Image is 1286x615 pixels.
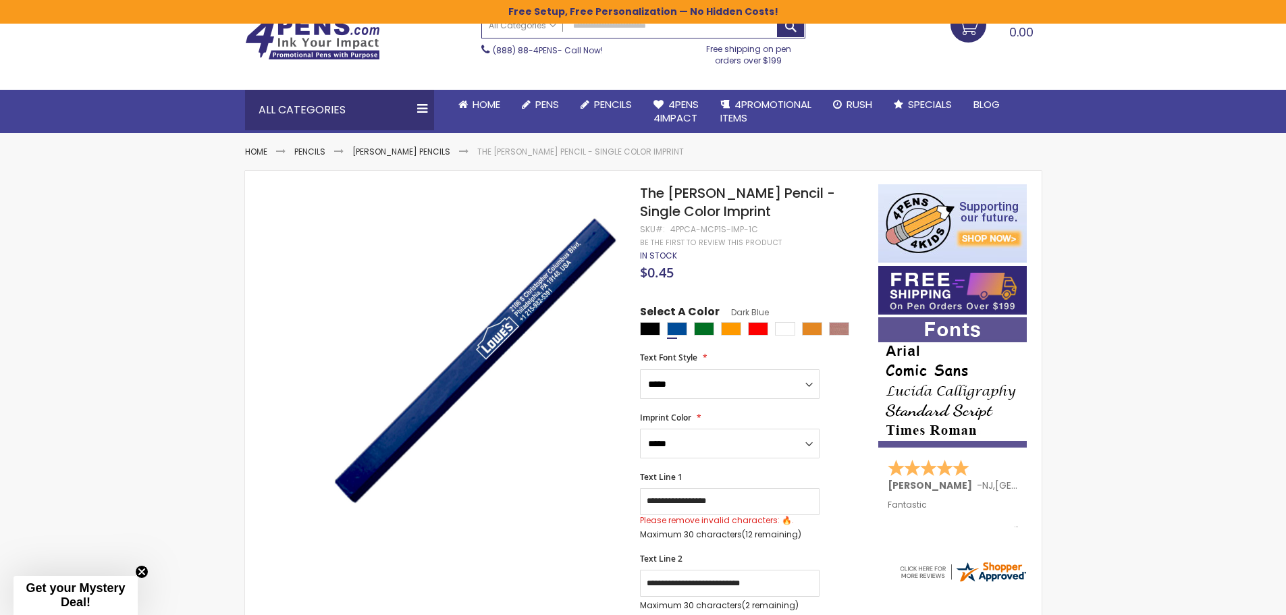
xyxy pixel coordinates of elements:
[878,317,1027,448] img: font-personalization-examples
[640,184,835,221] span: The [PERSON_NAME] Pencil - Single Color Imprint
[640,600,820,611] p: Maximum 30 characters
[888,479,977,492] span: [PERSON_NAME]
[640,529,820,540] p: Maximum 30 characters
[26,581,125,609] span: Get your Mystery Deal!
[888,500,1019,529] div: Fantastic
[720,97,811,125] span: 4PROMOTIONAL ITEMS
[982,479,993,492] span: NJ
[594,97,632,111] span: Pencils
[667,322,687,336] div: Dark Blue
[640,352,697,363] span: Text Font Style
[352,146,450,157] a: [PERSON_NAME] Pencils
[493,45,558,56] a: (888) 88-4PENS
[640,263,674,282] span: $0.45
[640,553,682,564] span: Text Line 2
[448,90,511,119] a: Home
[742,599,799,611] span: (2 remaining)
[847,97,872,111] span: Rush
[883,90,963,119] a: Specials
[473,97,500,111] span: Home
[294,146,325,157] a: Pencils
[1009,24,1034,41] span: 0.00
[570,90,643,119] a: Pencils
[898,560,1027,584] img: 4pens.com widget logo
[653,97,699,125] span: 4Pens 4impact
[640,515,820,526] div: Please remove invalid characters: 🔥.
[742,529,801,540] span: (12 remaining)
[640,238,782,248] a: Be the first to review this product
[640,250,677,261] div: Availability
[720,306,769,318] span: Dark Blue
[640,322,660,336] div: Black
[950,7,1042,41] a: 0.00 0
[535,97,559,111] span: Pens
[995,479,1094,492] span: [GEOGRAPHIC_DATA]
[640,250,677,261] span: In stock
[493,45,603,56] span: - Call Now!
[643,90,709,134] a: 4Pens4impact
[135,565,149,579] button: Close teaser
[489,20,556,31] span: All Categories
[640,304,720,323] span: Select A Color
[670,224,758,235] div: 4PPCA-MCP1S-IMP-1C
[802,322,822,336] div: School Bus Yellow
[640,223,665,235] strong: SKU
[775,322,795,336] div: White
[908,97,952,111] span: Specials
[692,38,805,65] div: Free shipping on pen orders over $199
[640,412,691,423] span: Imprint Color
[963,90,1011,119] a: Blog
[829,322,849,336] div: Natural
[245,17,380,60] img: 4Pens Custom Pens and Promotional Products
[898,575,1027,587] a: 4pens.com certificate URL
[245,146,267,157] a: Home
[477,146,684,157] li: The [PERSON_NAME] Pencil - Single Color Imprint
[878,266,1027,315] img: Free shipping on orders over $199
[878,184,1027,263] img: 4pens 4 kids
[14,576,138,615] div: Get your Mystery Deal!Close teaser
[822,90,883,119] a: Rush
[709,90,822,134] a: 4PROMOTIONALITEMS
[245,90,434,130] div: All Categories
[640,471,682,483] span: Text Line 1
[314,204,622,512] img: navy-the-carpenter-pencil_1.jpg
[511,90,570,119] a: Pens
[721,322,741,336] div: Orange
[694,322,714,336] div: Green
[973,97,1000,111] span: Blog
[748,322,768,336] div: Red
[977,479,1094,492] span: - ,
[482,14,563,36] a: All Categories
